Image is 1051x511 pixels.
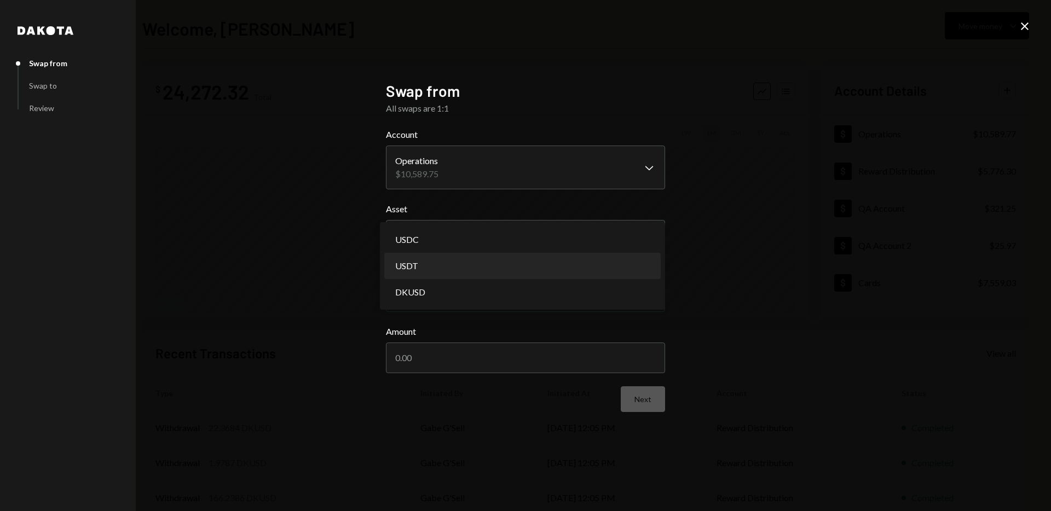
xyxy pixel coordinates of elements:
label: Account [386,128,665,141]
div: Swap from [29,59,67,68]
div: Review [29,103,54,113]
input: 0.00 [386,342,665,373]
label: Amount [386,325,665,338]
div: Swap to [29,81,57,90]
button: Account [386,146,665,189]
span: USDT [395,259,418,272]
label: Asset [386,202,665,216]
span: USDC [395,233,419,246]
span: DKUSD [395,286,425,299]
div: All swaps are 1:1 [386,102,665,115]
h2: Swap from [386,80,665,102]
button: Asset [386,220,665,251]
